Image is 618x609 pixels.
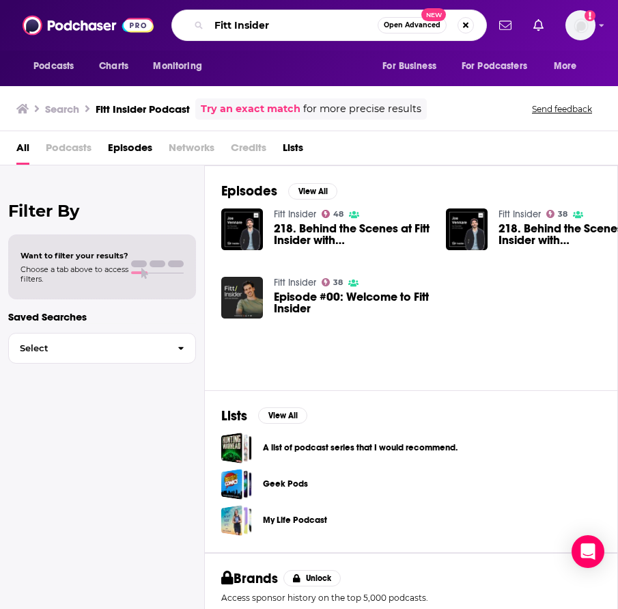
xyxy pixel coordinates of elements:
a: Fitt Insider [498,208,541,220]
span: For Podcasters [462,57,527,76]
a: 218. Behind the Scenes at Fitt Insider with Joe Vennare, Co-founder of Fitt Insider [274,223,430,246]
img: Podchaser - Follow, Share and Rate Podcasts [23,12,154,38]
button: open menu [143,53,219,79]
span: Logged in as SolComms [565,10,595,40]
a: 38 [322,278,343,286]
span: 38 [333,280,343,286]
span: Podcasts [46,137,92,165]
a: A list of podcast series that I would recommend. [221,433,252,463]
button: Unlock [283,570,341,586]
input: Search podcasts, credits, & more... [209,14,378,36]
span: for more precise results [303,101,421,117]
a: 48 [322,210,344,218]
p: Access sponsor history on the top 5,000 podcasts. [221,593,601,603]
a: Show notifications dropdown [494,14,517,37]
h2: Filter By [8,201,196,221]
span: Podcasts [33,57,74,76]
a: Try an exact match [201,101,300,117]
h2: Episodes [221,182,277,200]
button: View All [258,407,307,424]
a: My Life Podcast [221,505,252,536]
button: open menu [544,53,594,79]
img: 218. Behind the Scenes at Fitt Insider with Joe Vennare, Co-founder of Fitt Insider [446,208,488,250]
span: For Business [382,57,436,76]
span: Monitoring [153,57,201,76]
span: Open Advanced [384,22,440,29]
img: Episode #00: Welcome to Fitt Insider [221,277,263,319]
span: Want to filter your results? [20,251,128,260]
a: My Life Podcast [263,513,327,528]
button: Show profile menu [565,10,595,40]
button: open menu [453,53,547,79]
h3: Fitt Insider Podcast [96,103,190,116]
span: New [421,8,446,21]
a: Episode #00: Welcome to Fitt Insider [274,291,430,314]
button: Send feedback [528,103,596,115]
span: Choose a tab above to access filters. [20,265,128,284]
p: Saved Searches [8,310,196,323]
a: All [16,137,29,165]
span: 218. Behind the Scenes at Fitt Insider with [PERSON_NAME], Co-founder of Fitt Insider [274,223,430,246]
button: open menu [24,53,92,79]
a: ListsView All [221,407,307,424]
span: Networks [169,137,214,165]
span: 38 [558,211,567,217]
a: Fitt Insider [274,277,316,288]
span: Select [9,344,167,353]
svg: Add a profile image [585,10,595,21]
button: View All [288,183,337,200]
a: Lists [283,137,303,165]
a: Show notifications dropdown [528,14,549,37]
a: Fitt Insider [274,208,316,220]
img: 218. Behind the Scenes at Fitt Insider with Joe Vennare, Co-founder of Fitt Insider [221,208,263,250]
button: open menu [373,53,453,79]
span: More [554,57,577,76]
a: Charts [90,53,137,79]
a: 38 [546,210,568,218]
button: Open AdvancedNew [378,17,447,33]
h3: Search [45,103,79,116]
h2: Lists [221,407,247,424]
div: Open Intercom Messenger [572,535,604,568]
a: Episodes [108,137,152,165]
a: Geek Pods [263,476,308,491]
a: A list of podcast series that I would recommend. [263,440,458,455]
button: Select [8,333,196,364]
a: Geek Pods [221,469,252,500]
span: Credits [231,137,266,165]
a: EpisodesView All [221,182,337,200]
span: Charts [99,57,128,76]
span: 48 [333,211,343,217]
div: Search podcasts, credits, & more... [171,10,487,41]
h2: Brands [221,570,278,587]
img: User Profile [565,10,595,40]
